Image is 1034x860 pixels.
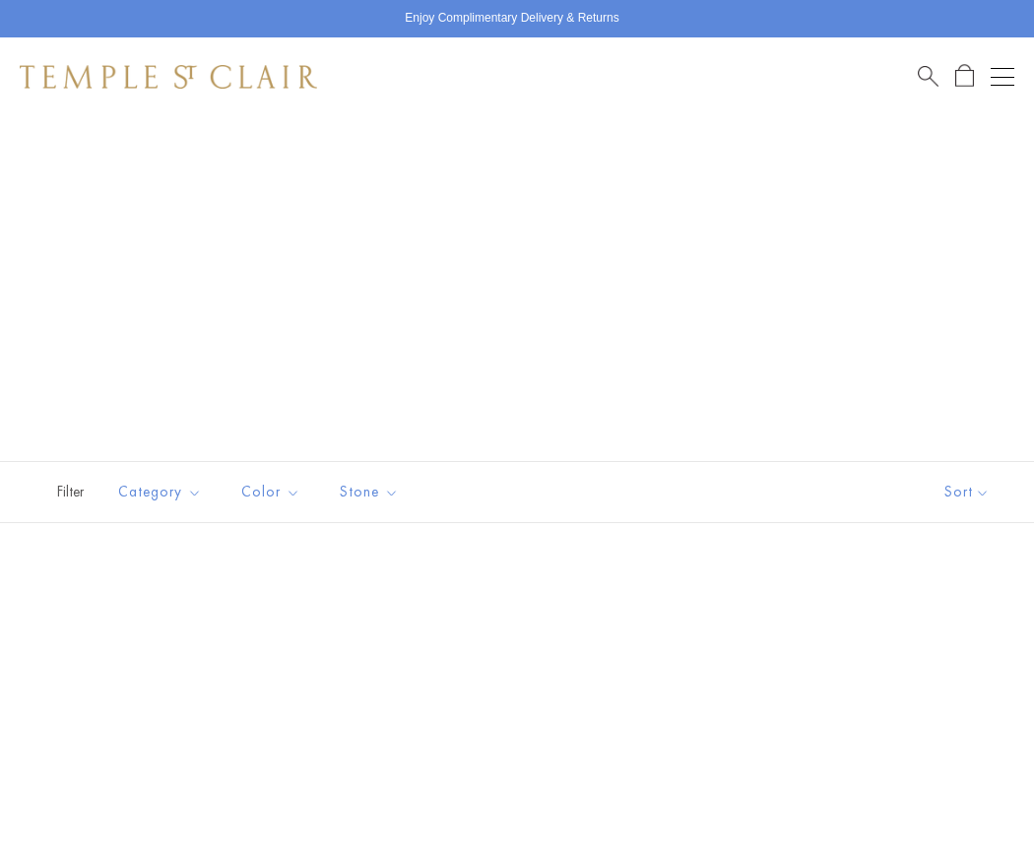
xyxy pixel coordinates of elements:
[991,65,1014,89] button: Open navigation
[330,480,414,504] span: Stone
[103,470,217,514] button: Category
[405,9,618,29] p: Enjoy Complimentary Delivery & Returns
[108,480,217,504] span: Category
[231,480,315,504] span: Color
[955,64,974,89] a: Open Shopping Bag
[226,470,315,514] button: Color
[900,462,1034,522] button: Show sort by
[20,65,317,89] img: Temple St. Clair
[918,64,938,89] a: Search
[325,470,414,514] button: Stone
